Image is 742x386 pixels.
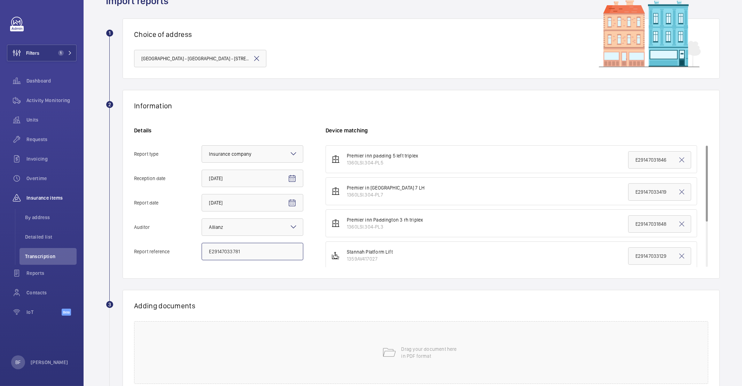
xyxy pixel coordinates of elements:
[26,289,77,296] span: Contacts
[628,215,691,233] input: Ref. appearing on the document
[628,183,691,201] input: Ref. appearing on the document
[26,49,39,56] span: Filters
[26,136,77,143] span: Requests
[134,225,202,230] span: Auditor
[347,159,418,166] div: 1360LSI.304-PL5
[284,170,300,187] button: Open calendar
[347,191,424,198] div: 1360LSI.304-PL7
[106,30,113,37] div: 1
[347,152,418,159] div: Premier inn padding 5 left triplex
[26,194,77,201] span: Insurance items
[26,116,77,123] span: Units
[25,253,77,260] span: Transcription
[347,216,423,223] div: Premier inn Paddington 3 rh triplex
[347,255,393,262] div: 1359AV417027
[106,101,113,108] div: 2
[31,359,68,366] p: [PERSON_NAME]
[26,97,77,104] span: Activity Monitoring
[401,346,461,360] p: Drag your document here in PDF format
[134,50,266,67] input: Type the address
[134,127,303,134] h6: Details
[347,223,423,230] div: 1360LSI.304-PL3
[331,219,340,227] img: elevator.svg
[134,301,708,310] h1: Adding documents
[331,187,340,195] img: elevator.svg
[331,155,340,163] img: elevator.svg
[26,77,77,84] span: Dashboard
[134,101,172,110] h1: Information
[15,359,21,366] p: BF
[134,249,202,254] span: Report reference
[134,30,708,39] h1: Choice of address
[347,248,393,255] div: Stannah Platform Lift
[326,127,708,134] h6: Device matching
[7,45,77,61] button: Filters1
[134,176,202,181] span: Reception date
[209,151,251,157] span: Insurance company
[628,247,691,265] input: Ref. appearing on the document
[202,170,303,187] input: Reception dateOpen calendar
[26,270,77,277] span: Reports
[106,301,113,308] div: 3
[202,194,303,211] input: Report dateOpen calendar
[628,151,691,169] input: Ref. appearing on the document
[26,175,77,182] span: Overtime
[134,152,202,156] span: Report type
[134,200,202,205] span: Report date
[26,309,62,316] span: IoT
[284,195,300,211] button: Open calendar
[347,184,424,191] div: Premier in [GEOGRAPHIC_DATA] 7 LH
[25,214,77,221] span: By address
[25,233,77,240] span: Detailed list
[202,243,303,260] input: Report reference
[331,251,340,260] img: platform_lift.svg
[62,309,71,316] span: Beta
[26,155,77,162] span: Invoicing
[58,50,64,56] span: 1
[209,224,223,230] span: Allianz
